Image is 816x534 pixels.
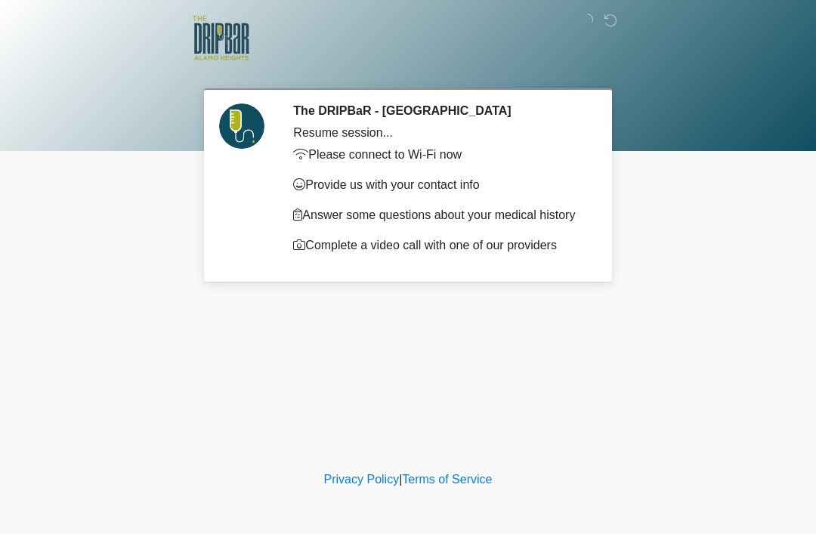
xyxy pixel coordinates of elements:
p: Please connect to Wi-Fi now [293,146,586,164]
img: Agent Avatar [219,103,264,149]
h2: The DRIPBaR - [GEOGRAPHIC_DATA] [293,103,586,118]
p: Complete a video call with one of our providers [293,236,586,255]
a: Privacy Policy [324,473,400,486]
p: Answer some questions about your medical history [293,206,586,224]
a: Terms of Service [402,473,492,486]
img: The DRIPBaR - Alamo Heights Logo [193,11,249,65]
a: | [399,473,402,486]
div: Resume session... [293,124,586,142]
p: Provide us with your contact info [293,176,586,194]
